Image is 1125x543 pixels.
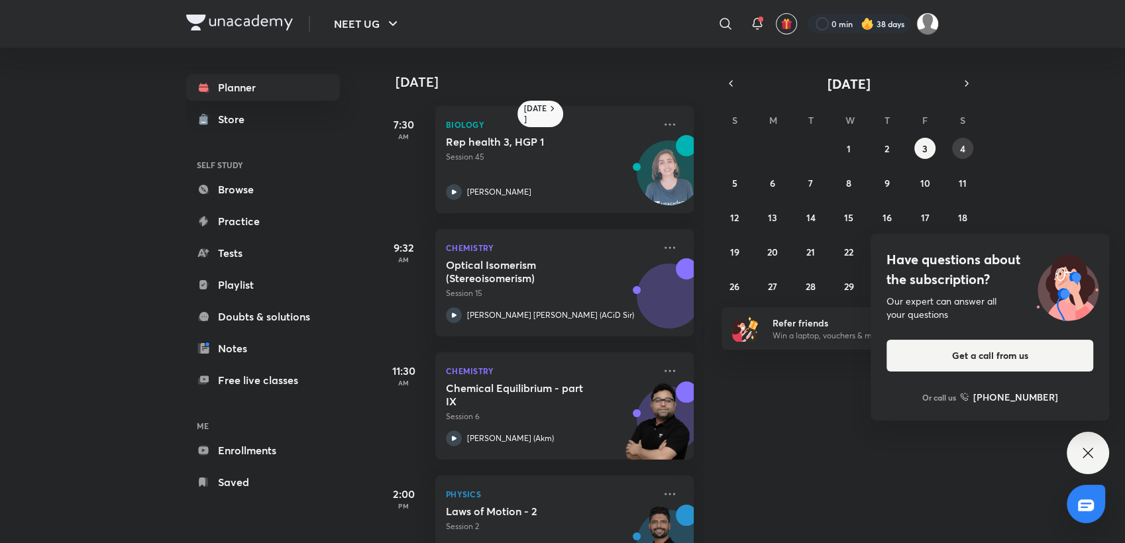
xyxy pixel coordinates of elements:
a: Enrollments [186,437,340,464]
h4: Have questions about the subscription? [886,250,1093,289]
button: October 28, 2025 [800,275,822,297]
a: Planner [186,74,340,101]
button: October 22, 2025 [838,241,859,262]
button: October 8, 2025 [838,172,859,193]
button: October 11, 2025 [952,172,973,193]
abbr: October 26, 2025 [729,280,739,293]
div: Our expert can answer all your questions [886,295,1093,321]
button: October 7, 2025 [800,172,822,193]
p: AM [377,379,430,387]
button: Get a call from us [886,340,1093,371]
p: [PERSON_NAME] (Akm) [467,432,554,444]
p: AM [377,132,430,140]
button: October 29, 2025 [838,275,859,297]
p: Session 45 [446,151,654,163]
button: [DATE] [740,74,957,93]
button: October 17, 2025 [914,207,936,228]
h6: ME [186,415,340,437]
abbr: Saturday [960,114,965,126]
button: October 4, 2025 [952,138,973,159]
abbr: October 3, 2025 [922,142,928,155]
h5: 11:30 [377,363,430,379]
p: Chemistry [446,363,654,379]
abbr: October 28, 2025 [806,280,816,293]
button: October 2, 2025 [876,138,897,159]
h5: 7:30 [377,117,430,132]
a: Tests [186,240,340,266]
img: streak [861,17,874,30]
a: Practice [186,208,340,234]
h6: [DATE] [524,103,547,124]
a: Free live classes [186,367,340,393]
abbr: October 14, 2025 [806,211,816,224]
a: Doubts & solutions [186,303,340,330]
h4: [DATE] [396,74,707,90]
a: Notes [186,335,340,362]
abbr: October 6, 2025 [770,177,775,189]
button: October 21, 2025 [800,241,822,262]
img: Avatar [637,271,701,334]
p: Chemistry [446,240,654,256]
button: October 15, 2025 [838,207,859,228]
abbr: October 10, 2025 [920,177,930,189]
abbr: October 13, 2025 [768,211,777,224]
span: [DATE] [828,75,871,93]
p: [PERSON_NAME] [PERSON_NAME] (ACiD Sir) [467,309,634,321]
abbr: October 8, 2025 [846,177,851,189]
div: Store [218,111,252,127]
abbr: October 9, 2025 [884,177,889,189]
button: October 9, 2025 [876,172,897,193]
abbr: October 12, 2025 [730,211,739,224]
img: Avatar [637,148,701,211]
p: Biology [446,117,654,132]
h6: [PHONE_NUMBER] [973,390,1058,404]
button: October 18, 2025 [952,207,973,228]
h6: SELF STUDY [186,154,340,176]
abbr: October 15, 2025 [844,211,853,224]
button: October 12, 2025 [724,207,745,228]
p: Session 6 [446,411,654,422]
abbr: October 27, 2025 [768,280,777,293]
abbr: October 21, 2025 [806,246,815,258]
button: October 26, 2025 [724,275,745,297]
a: Saved [186,469,340,495]
abbr: Wednesday [845,114,855,126]
abbr: October 2, 2025 [884,142,889,155]
abbr: October 11, 2025 [959,177,967,189]
abbr: Sunday [732,114,737,126]
p: [PERSON_NAME] [467,186,531,198]
button: October 6, 2025 [762,172,783,193]
img: ttu_illustration_new.svg [1026,250,1109,321]
img: unacademy [621,381,694,473]
a: Store [186,106,340,132]
a: Playlist [186,271,340,298]
abbr: Tuesday [808,114,814,126]
abbr: October 29, 2025 [843,280,853,293]
button: October 27, 2025 [762,275,783,297]
abbr: Friday [922,114,928,126]
img: Payal [916,13,939,35]
button: October 5, 2025 [724,172,745,193]
abbr: October 16, 2025 [882,211,891,224]
p: Physics [446,486,654,502]
abbr: October 19, 2025 [730,246,739,258]
abbr: October 7, 2025 [808,177,813,189]
p: Or call us [922,391,956,403]
a: [PHONE_NUMBER] [960,390,1058,404]
p: PM [377,502,430,510]
button: October 1, 2025 [838,138,859,159]
a: Browse [186,176,340,203]
h5: Optical Isomerism (Stereoisomerism) [446,258,611,285]
h5: Rep health 3, HGP 1 [446,135,611,148]
img: referral [732,315,759,342]
button: October 10, 2025 [914,172,936,193]
a: Company Logo [186,15,293,34]
button: October 20, 2025 [762,241,783,262]
button: avatar [776,13,797,34]
h5: 2:00 [377,486,430,502]
p: Win a laptop, vouchers & more [773,330,936,342]
button: October 19, 2025 [724,241,745,262]
h5: 9:32 [377,240,430,256]
h5: Laws of Motion - 2 [446,505,611,518]
img: Company Logo [186,15,293,30]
